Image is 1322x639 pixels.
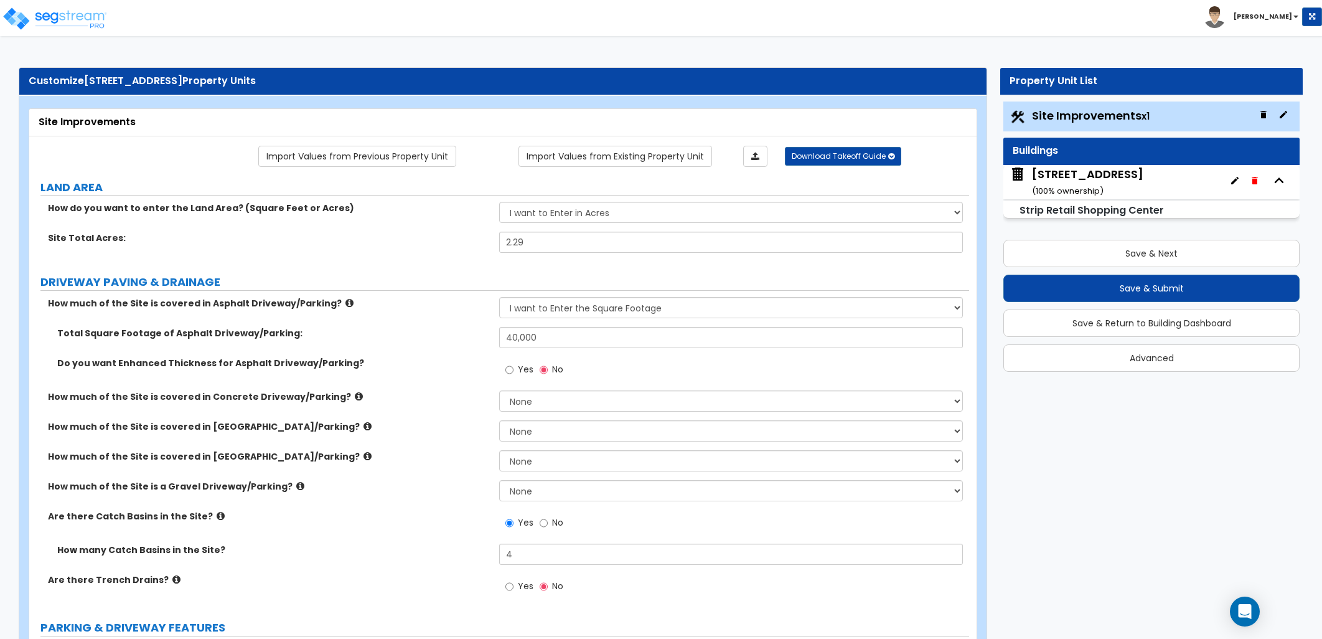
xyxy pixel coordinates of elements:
[2,6,108,31] img: logo_pro_r.png
[1230,597,1260,627] div: Open Intercom Messenger
[1234,12,1292,21] b: [PERSON_NAME]
[172,575,180,584] i: click for more info!
[57,357,490,369] label: Do you want Enhanced Thickness for Asphalt Driveway/Parking?
[1032,108,1150,123] span: Site Improvements
[552,363,563,376] span: No
[743,146,767,167] a: Import the dynamic attributes value through Excel sheet
[48,450,490,463] label: How much of the Site is covered in [GEOGRAPHIC_DATA]/Parking?
[40,179,969,196] label: LAND AREA
[355,392,363,401] i: click for more info!
[518,146,712,167] a: Import the dynamic attribute values from existing properties.
[57,544,490,556] label: How many Catch Basins in the Site?
[1010,166,1143,198] span: 2720 Madison St
[48,297,490,310] label: How much of the Site is covered in Asphalt Driveway/Parking?
[540,516,548,530] input: No
[1010,166,1026,182] img: building.svg
[345,298,354,308] i: click for more info!
[552,516,563,529] span: No
[792,151,886,161] span: Download Takeoff Guide
[84,73,182,88] span: [STREET_ADDRESS]
[363,452,372,461] i: click for more info!
[540,580,548,594] input: No
[1032,166,1143,198] div: [STREET_ADDRESS]
[1003,310,1300,337] button: Save & Return to Building Dashboard
[552,580,563,592] span: No
[48,202,490,214] label: How do you want to enter the Land Area? (Square Feet or Acres)
[785,147,901,166] button: Download Takeoff Guide
[48,574,490,586] label: Are there Trench Drains?
[258,146,456,167] a: Import the dynamic attribute values from previous properties.
[518,363,533,376] span: Yes
[1013,144,1290,158] div: Buildings
[540,363,548,377] input: No
[39,115,967,130] div: Site Improvements
[296,481,304,491] i: click for more info!
[48,391,490,403] label: How much of the Site is covered in Concrete Driveway/Parking?
[505,580,513,594] input: Yes
[1003,275,1300,302] button: Save & Submit
[48,510,490,523] label: Are there Catch Basins in the Site?
[363,422,372,431] i: click for more info!
[40,274,969,290] label: DRIVEWAY PAVING & DRAINAGE
[48,232,490,244] label: Site Total Acres:
[57,327,490,339] label: Total Square Footage of Asphalt Driveway/Parking:
[1003,344,1300,372] button: Advanced
[48,480,490,493] label: How much of the Site is a Gravel Driveway/Parking?
[1032,185,1104,197] small: ( 100 % ownership)
[1010,74,1293,88] div: Property Unit List
[1020,203,1164,217] small: Strip Retail Shopping Center
[29,74,977,88] div: Customize Property Units
[505,363,513,377] input: Yes
[505,516,513,530] input: Yes
[40,620,969,636] label: PARKING & DRIVEWAY FEATURES
[48,420,490,433] label: How much of the Site is covered in [GEOGRAPHIC_DATA]/Parking?
[217,511,225,521] i: click for more info!
[1142,110,1150,123] small: x1
[518,516,533,529] span: Yes
[1204,6,1226,28] img: avatar.png
[1003,240,1300,267] button: Save & Next
[1010,109,1026,125] img: Construction.png
[518,580,533,592] span: Yes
